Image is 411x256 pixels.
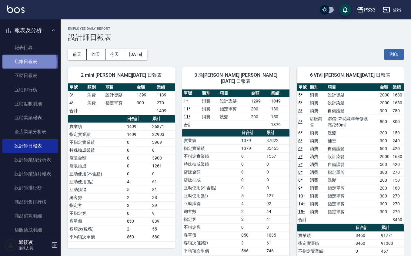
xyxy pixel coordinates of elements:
td: 1035 [265,231,289,239]
td: 3 [265,223,289,231]
td: 設計燙髮 [104,91,135,99]
a: 店販抽成明細 [2,223,58,237]
td: 互助使用(不含點) [68,170,125,178]
td: 消費 [86,91,104,99]
td: 746 [265,247,289,255]
td: 300 [378,168,391,176]
th: 累計 [265,129,289,137]
button: [DATE] [124,49,147,60]
td: 平均項次單價 [68,233,125,241]
td: 0 [125,162,151,170]
td: 設計染髮 [326,99,378,107]
td: 指定客 [182,215,240,223]
td: 38 [151,194,175,201]
td: 0 [125,138,151,146]
td: 店販銷售 [308,115,326,129]
th: 類別 [308,83,326,91]
th: 日合計 [354,224,379,232]
td: 消費 [200,97,218,105]
td: 0 [265,168,289,176]
td: 設計燙髮 [326,91,378,99]
td: 800 [378,115,391,129]
td: 1049 [269,97,289,105]
td: 合計 [68,107,86,115]
td: 500 [378,160,391,168]
td: 自備護髮 [326,107,378,115]
td: 8460 [354,239,379,247]
td: 55 [151,225,175,233]
td: 61 [265,239,289,247]
td: 店販抽成 [182,176,240,184]
td: 270 [155,99,175,107]
td: 150 [391,129,404,137]
td: 22903 [151,130,175,138]
img: Person [5,239,17,251]
td: 互助使用(點) [68,178,125,186]
td: 41 [265,215,289,223]
a: 設計師排行榜 [2,181,58,195]
td: 2000 [378,153,391,160]
td: 850 [125,233,151,241]
a: 設計師業績月報表 [2,167,58,181]
td: 900 [378,107,391,115]
button: 列印 [384,49,404,60]
h2: Employee Daily Report [68,27,404,31]
th: 業績 [155,83,175,91]
td: 3969 [151,138,175,146]
td: 580 [151,233,175,241]
td: 指定單剪 [326,200,378,208]
button: 登出 [380,4,404,15]
td: 0 [125,154,151,162]
td: 總客數 [182,207,240,215]
td: 127 [265,192,289,200]
td: 37022 [265,136,289,144]
td: 2 [125,225,151,233]
td: 消費 [308,129,326,137]
td: 互助使用(點) [182,192,240,200]
td: 300 [378,137,391,145]
td: 180 [269,105,289,113]
img: Logo [7,5,25,13]
td: 0 [240,184,265,192]
td: 實業績 [182,136,240,144]
td: 客項次(服務) [182,239,240,247]
th: 金額 [135,83,155,91]
td: 780 [391,107,404,115]
td: 實業績 [68,123,125,130]
td: 指定單剪 [326,168,378,176]
td: 自備護髮 [326,160,378,168]
td: 0 [354,247,379,255]
td: 互助使用(不含點) [182,184,240,192]
td: 補燙 [326,137,378,145]
table: a dense table [68,83,175,115]
td: 81 [151,186,175,194]
td: 消費 [308,208,326,216]
td: 420 [391,160,404,168]
span: 6 VIVI [PERSON_NAME][DATE] 日報表 [304,72,396,78]
td: 91771 [379,231,404,239]
td: 200 [378,184,391,192]
td: 2 [125,194,151,201]
table: a dense table [297,83,404,224]
th: 日合計 [240,129,265,137]
td: 不指定實業績 [68,138,125,146]
a: 互助點數明細 [2,97,58,111]
td: 150 [391,176,404,184]
td: 8460 [391,216,404,224]
td: 消費 [308,153,326,160]
a: 店家日報表 [2,55,58,69]
td: 客單價 [182,231,240,239]
td: 0 [125,170,151,178]
td: 1379 [240,136,265,144]
a: 報表目錄 [2,41,58,55]
td: 800 [391,115,404,129]
td: 44 [265,207,289,215]
button: 報表及分析 [2,22,58,38]
td: 35465 [265,144,289,152]
th: 單號 [182,89,200,97]
td: 4 [240,200,265,207]
a: 設計師業績分析表 [2,153,58,167]
td: 指定實業績 [297,239,354,247]
td: 消費 [308,168,326,176]
a: 互助業績報表 [2,111,58,125]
